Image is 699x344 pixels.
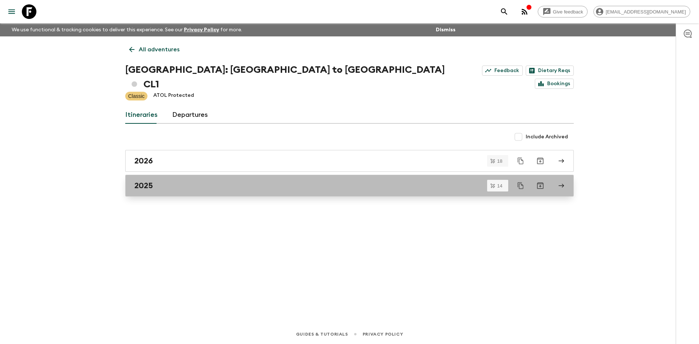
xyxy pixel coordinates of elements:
a: Bookings [535,79,574,89]
p: We use functional & tracking cookies to deliver this experience. See our for more. [9,23,245,36]
a: Give feedback [538,6,588,17]
h2: 2026 [134,156,153,166]
h1: [GEOGRAPHIC_DATA]: [GEOGRAPHIC_DATA] to [GEOGRAPHIC_DATA] CL1 [125,63,447,92]
a: Itineraries [125,106,158,124]
span: 18 [493,159,507,163]
span: Give feedback [549,9,587,15]
p: All adventures [139,45,179,54]
a: Feedback [482,66,523,76]
a: 2025 [125,175,574,197]
button: menu [4,4,19,19]
h2: 2025 [134,181,153,190]
span: [EMAIL_ADDRESS][DOMAIN_NAME] [602,9,690,15]
a: All adventures [125,42,183,57]
div: [EMAIL_ADDRESS][DOMAIN_NAME] [593,6,690,17]
a: Privacy Policy [363,330,403,338]
button: Archive [533,154,548,168]
a: Guides & Tutorials [296,330,348,338]
a: Dietary Reqs [526,66,574,76]
span: Include Archived [526,133,568,141]
button: Archive [533,178,548,193]
a: Departures [172,106,208,124]
p: Classic [128,92,145,100]
button: Duplicate [514,154,527,167]
button: search adventures [497,4,512,19]
p: ATOL Protected [153,92,194,100]
span: 14 [493,183,507,188]
a: 2026 [125,150,574,172]
a: Privacy Policy [184,27,219,32]
button: Dismiss [434,25,457,35]
button: Duplicate [514,179,527,192]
